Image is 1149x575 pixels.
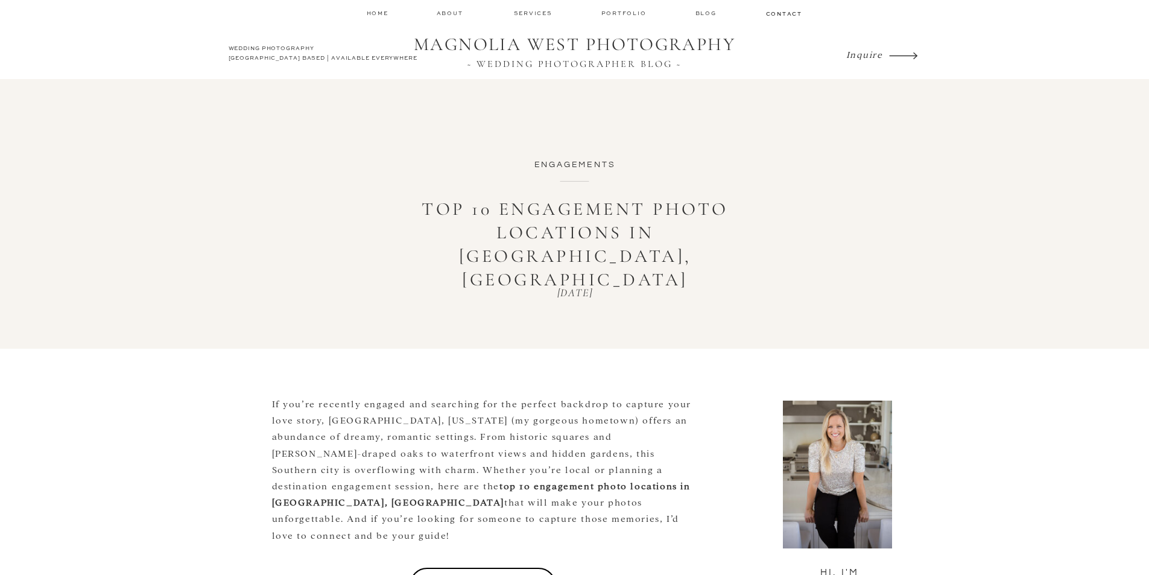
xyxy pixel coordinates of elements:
[514,9,554,17] a: services
[394,197,756,291] h1: Top 10 Engagement Photo Locations in [GEOGRAPHIC_DATA], [GEOGRAPHIC_DATA]
[534,160,616,169] a: Engagements
[272,395,694,543] p: If you’re recently engaged and searching for the perfect backdrop to capture your love story, [GE...
[695,9,720,17] a: Blog
[500,287,650,300] p: [DATE]
[846,48,883,60] i: Inquire
[406,34,744,57] a: MAGNOLIA WEST PHOTOGRAPHY
[229,44,421,66] a: WEDDING PHOTOGRAPHY[GEOGRAPHIC_DATA] BASED | AVAILABLE EVERYWHERE
[846,46,886,63] a: Inquire
[601,9,649,17] a: Portfolio
[367,9,390,17] a: home
[406,59,744,69] a: ~ WEDDING PHOTOGRAPHER BLOG ~
[229,44,421,66] h2: WEDDING PHOTOGRAPHY [GEOGRAPHIC_DATA] BASED | AVAILABLE EVERYWHERE
[766,10,801,17] a: contact
[437,9,467,17] a: about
